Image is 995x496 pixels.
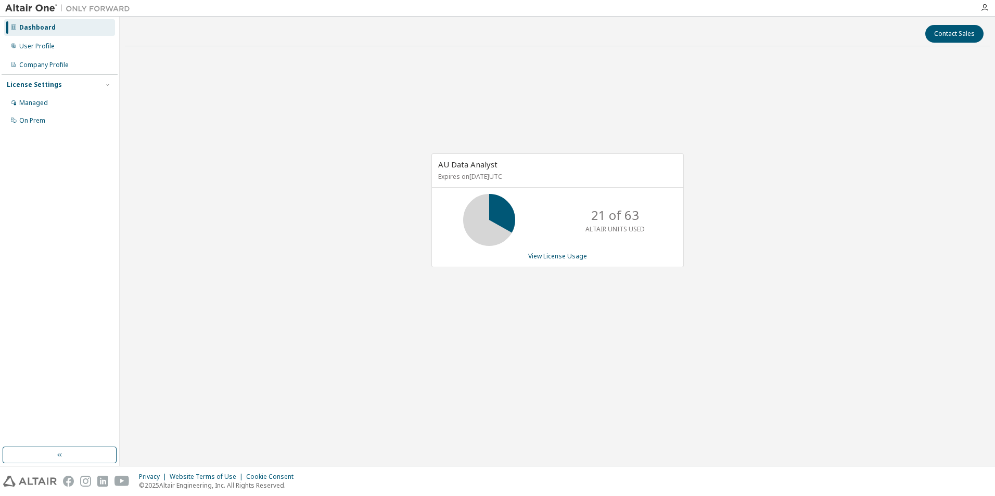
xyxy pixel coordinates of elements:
[246,473,300,481] div: Cookie Consent
[19,61,69,69] div: Company Profile
[7,81,62,89] div: License Settings
[3,476,57,487] img: altair_logo.svg
[5,3,135,14] img: Altair One
[925,25,984,43] button: Contact Sales
[114,476,130,487] img: youtube.svg
[19,99,48,107] div: Managed
[139,473,170,481] div: Privacy
[528,252,587,260] a: View License Usage
[19,23,56,32] div: Dashboard
[19,42,55,50] div: User Profile
[97,476,108,487] img: linkedin.svg
[139,481,300,490] p: © 2025 Altair Engineering, Inc. All Rights Reserved.
[438,159,497,169] span: AU Data Analyst
[63,476,74,487] img: facebook.svg
[19,116,45,125] div: On Prem
[585,225,645,233] p: ALTAIR UNITS USED
[170,473,246,481] div: Website Terms of Use
[438,172,674,181] p: Expires on [DATE] UTC
[591,206,639,224] p: 21 of 63
[80,476,91,487] img: instagram.svg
